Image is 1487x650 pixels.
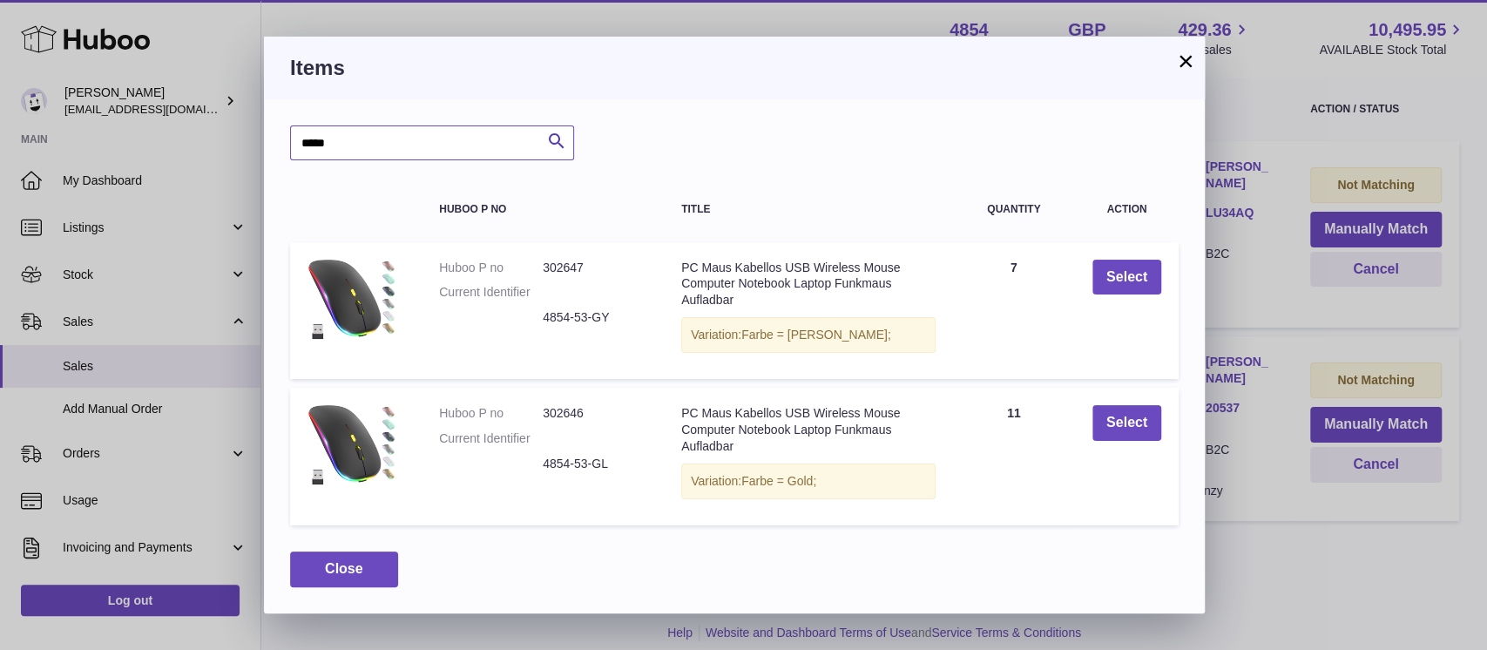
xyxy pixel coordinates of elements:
[664,186,953,233] th: Title
[1092,260,1161,295] button: Select
[439,405,543,422] dt: Huboo P no
[953,186,1075,233] th: Quantity
[1092,405,1161,441] button: Select
[741,474,816,488] span: Farbe = Gold;
[543,309,646,326] dd: 4854-53-GY
[953,242,1075,380] td: 7
[439,260,543,276] dt: Huboo P no
[543,260,646,276] dd: 302647
[681,260,936,309] div: PC Maus Kabellos USB Wireless Mouse Computer Notebook Laptop Funkmaus Aufladbar
[681,464,936,499] div: Variation:
[1175,51,1196,71] button: ×
[422,186,664,233] th: Huboo P no
[308,260,395,341] img: PC Maus Kabellos USB Wireless Mouse Computer Notebook Laptop Funkmaus Aufladbar
[439,284,543,301] dt: Current Identifier
[290,552,398,587] button: Close
[543,405,646,422] dd: 302646
[439,430,543,447] dt: Current Identifier
[1075,186,1179,233] th: Action
[681,317,936,353] div: Variation:
[681,405,936,455] div: PC Maus Kabellos USB Wireless Mouse Computer Notebook Laptop Funkmaus Aufladbar
[953,388,1075,525] td: 11
[325,561,363,576] span: Close
[543,456,646,472] dd: 4854-53-GL
[308,405,395,486] img: PC Maus Kabellos USB Wireless Mouse Computer Notebook Laptop Funkmaus Aufladbar
[290,54,1179,82] h3: Items
[741,328,891,342] span: Farbe = [PERSON_NAME];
